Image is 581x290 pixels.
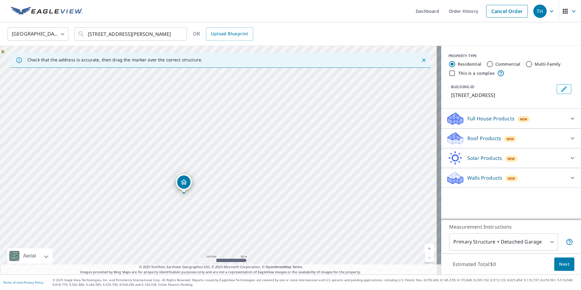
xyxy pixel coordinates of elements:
[458,61,481,67] label: Residential
[507,136,514,141] span: New
[446,171,576,185] div: Walls ProductsNew
[449,223,573,230] p: Measurement Instructions
[449,233,558,250] div: Primary Structure + Detached Garage
[495,61,521,67] label: Commercial
[425,253,434,262] a: Current Level 18, Zoom Out
[554,257,574,271] button: Next
[467,154,502,162] p: Solar Products
[467,135,501,142] p: Roof Products
[520,117,528,122] span: New
[176,174,192,193] div: Dropped pin, building 1, Residential property, 1471 Water Edge Dr Charleston, SC 29492
[27,57,202,63] p: Check that the address is accurate, then drag the marker over the correct structure.
[467,115,514,122] p: Full House Products
[486,5,528,18] a: Cancel Order
[7,248,53,264] div: Aerial
[88,26,174,43] input: Search by address or latitude-longitude
[53,278,578,287] p: © 2025 Eagle View Technologies, Inc. and Pictometry International Corp. All Rights Reserved. Repo...
[21,248,38,264] div: Aerial
[8,26,68,43] div: [GEOGRAPHIC_DATA]
[446,131,576,146] div: Roof ProductsNew
[458,70,495,76] label: This is a complex
[507,156,515,161] span: New
[449,53,574,59] div: PROPERTY TYPE
[266,264,291,269] a: OpenStreetMap
[533,5,547,18] div: TH
[425,244,434,253] a: Current Level 18, Zoom In
[508,176,515,181] span: New
[446,111,576,126] div: Full House ProductsNew
[420,56,428,64] button: Close
[193,27,253,41] div: OR
[446,151,576,165] div: Solar ProductsNew
[451,84,474,89] p: BUILDING ID
[3,280,22,285] a: Terms of Use
[3,281,43,284] p: |
[535,61,561,67] label: Multi-Family
[566,238,573,246] span: Your report will include the primary structure and a detached garage if one exists.
[24,280,43,285] a: Privacy Policy
[292,264,302,269] a: Terms
[559,261,569,268] span: Next
[211,30,248,38] span: Upload Blueprint
[467,174,502,181] p: Walls Products
[11,7,83,16] img: EV Logo
[448,257,501,271] p: Estimated Total: $0
[451,91,554,99] p: [STREET_ADDRESS]
[557,84,571,94] button: Edit building 1
[206,27,253,41] a: Upload Blueprint
[139,264,302,270] span: © 2025 TomTom, Earthstar Geographics SIO, © 2025 Microsoft Corporation, ©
